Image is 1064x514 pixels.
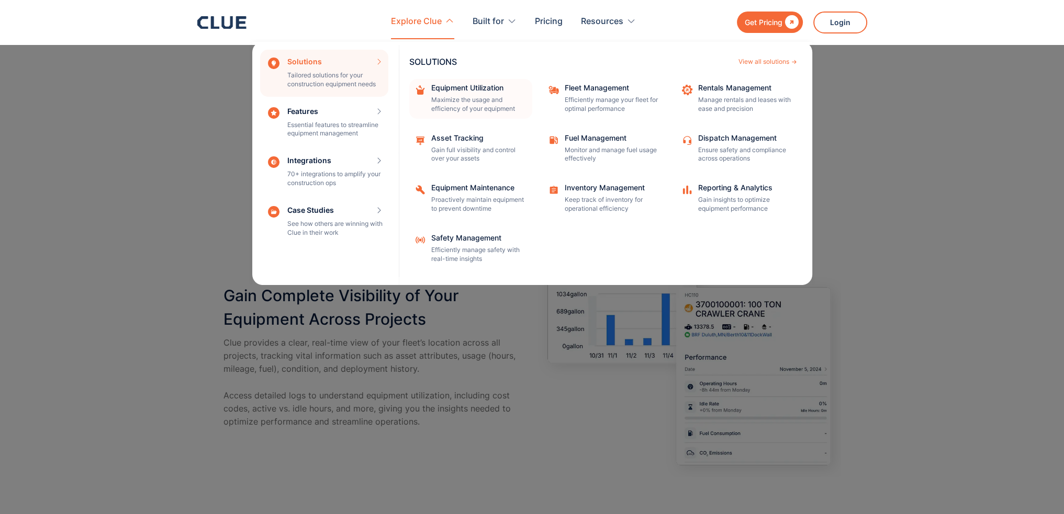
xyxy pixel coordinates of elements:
p: Keep track of inventory for operational efficiency [565,196,659,213]
div:  [782,16,799,29]
div: Equipment Utilization [431,84,525,92]
img: Safety Management [415,234,426,246]
img: Task checklist icon [548,184,559,196]
p: Monitor and manage fuel usage effectively [565,146,659,164]
img: asset maintenance tracking software [537,225,841,477]
div: Fleet Management [565,84,659,92]
img: fleet repair icon [548,84,559,96]
a: Get Pricing [737,12,803,33]
a: Fuel ManagementMonitor and manage fuel usage effectively [543,129,666,169]
p: Gain insights to optimize equipment performance [698,196,792,213]
p: Efficiently manage your fleet for optimal performance [565,96,659,113]
div: View all solutions [738,59,789,65]
img: Customer support icon [681,134,693,146]
div: Explore Clue [391,5,442,38]
a: Equipment MaintenanceProactively maintain equipment to prevent downtime [409,179,532,219]
div: Asset Tracking [431,134,525,142]
a: Dispatch ManagementEnsure safety and compliance across operations [676,129,799,169]
div: Resources [581,5,636,38]
p: Gain full visibility and control over your assets [431,146,525,164]
a: Rentals ManagementManage rentals and leases with ease and precision [676,79,799,119]
div: Safety Management [431,234,525,242]
a: Equipment UtilizationMaximize the usage and efficiency of your equipment [409,79,532,119]
img: repair icon image [681,84,693,96]
div: Built for [473,5,504,38]
a: Safety ManagementEfficiently manage safety with real-time insights [409,229,532,269]
a: View all solutions [738,59,797,65]
div: Rentals Management [698,84,792,92]
nav: Explore Clue [197,39,867,285]
p: Proactively maintain equipment to prevent downtime [431,196,525,213]
img: analytics icon [681,184,693,196]
div: Dispatch Management [698,134,792,142]
img: Maintenance management icon [415,134,426,146]
p: Maximize the usage and efficiency of your equipment [431,96,525,113]
a: Fleet ManagementEfficiently manage your fleet for optimal performance [543,79,666,119]
div: Reporting & Analytics [698,184,792,191]
div: Fuel Management [565,134,659,142]
a: Asset TrackingGain full visibility and control over your assets [409,129,532,169]
h3: Gain Complete Visibility of Your Equipment Across Projects [223,284,527,331]
div: Get Pricing [745,16,782,29]
div: Explore Clue [391,5,454,38]
div: Resources [581,5,623,38]
a: Login [813,12,867,33]
div: Built for [473,5,517,38]
a: Pricing [535,5,563,38]
p: Manage rentals and leases with ease and precision [698,96,792,113]
div: SOLUTIONS [409,58,733,66]
div: Inventory Management [565,184,659,191]
p: Ensure safety and compliance across operations [698,146,792,164]
p: Efficiently manage safety with real-time insights [431,246,525,264]
img: Repairing icon [415,184,426,196]
p: Clue provides a clear, real-time view of your fleet’s location across all projects, tracking vita... [223,336,527,428]
a: Reporting & AnalyticsGain insights to optimize equipment performance [676,179,799,219]
img: repairing box icon [415,84,426,96]
div: Equipment Maintenance [431,184,525,191]
img: fleet fuel icon [548,134,559,146]
a: Inventory ManagementKeep track of inventory for operational efficiency [543,179,666,219]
